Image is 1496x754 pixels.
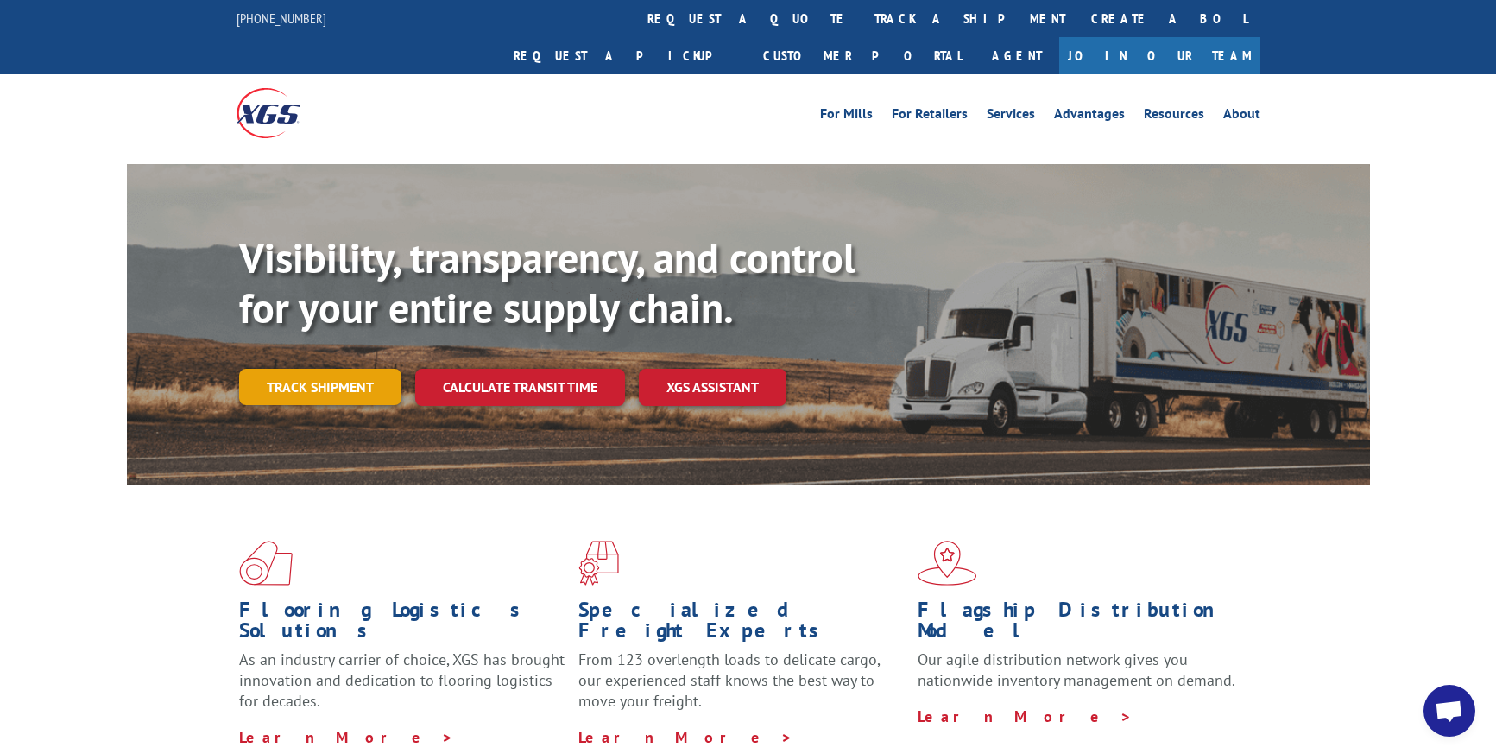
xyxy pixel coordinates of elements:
span: As an industry carrier of choice, XGS has brought innovation and dedication to flooring logistics... [239,649,565,711]
h1: Flooring Logistics Solutions [239,599,565,649]
a: Request a pickup [501,37,750,74]
a: Calculate transit time [415,369,625,406]
img: xgs-icon-focused-on-flooring-red [578,541,619,586]
img: xgs-icon-flagship-distribution-model-red [918,541,977,586]
a: XGS ASSISTANT [639,369,786,406]
a: Resources [1144,107,1204,126]
b: Visibility, transparency, and control for your entire supply chain. [239,231,855,334]
a: For Mills [820,107,873,126]
a: About [1223,107,1260,126]
a: Advantages [1054,107,1125,126]
a: [PHONE_NUMBER] [237,10,326,27]
a: Join Our Team [1059,37,1260,74]
a: Learn More > [918,706,1133,726]
a: Agent [975,37,1059,74]
h1: Specialized Freight Experts [578,599,905,649]
span: Our agile distribution network gives you nationwide inventory management on demand. [918,649,1235,690]
img: xgs-icon-total-supply-chain-intelligence-red [239,541,293,586]
a: For Retailers [892,107,968,126]
p: From 123 overlength loads to delicate cargo, our experienced staff knows the best way to move you... [578,649,905,726]
a: Track shipment [239,369,401,405]
a: Services [987,107,1035,126]
h1: Flagship Distribution Model [918,599,1244,649]
a: Learn More > [578,727,793,747]
a: Learn More > [239,727,454,747]
div: Open chat [1423,685,1475,737]
a: Customer Portal [750,37,975,74]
